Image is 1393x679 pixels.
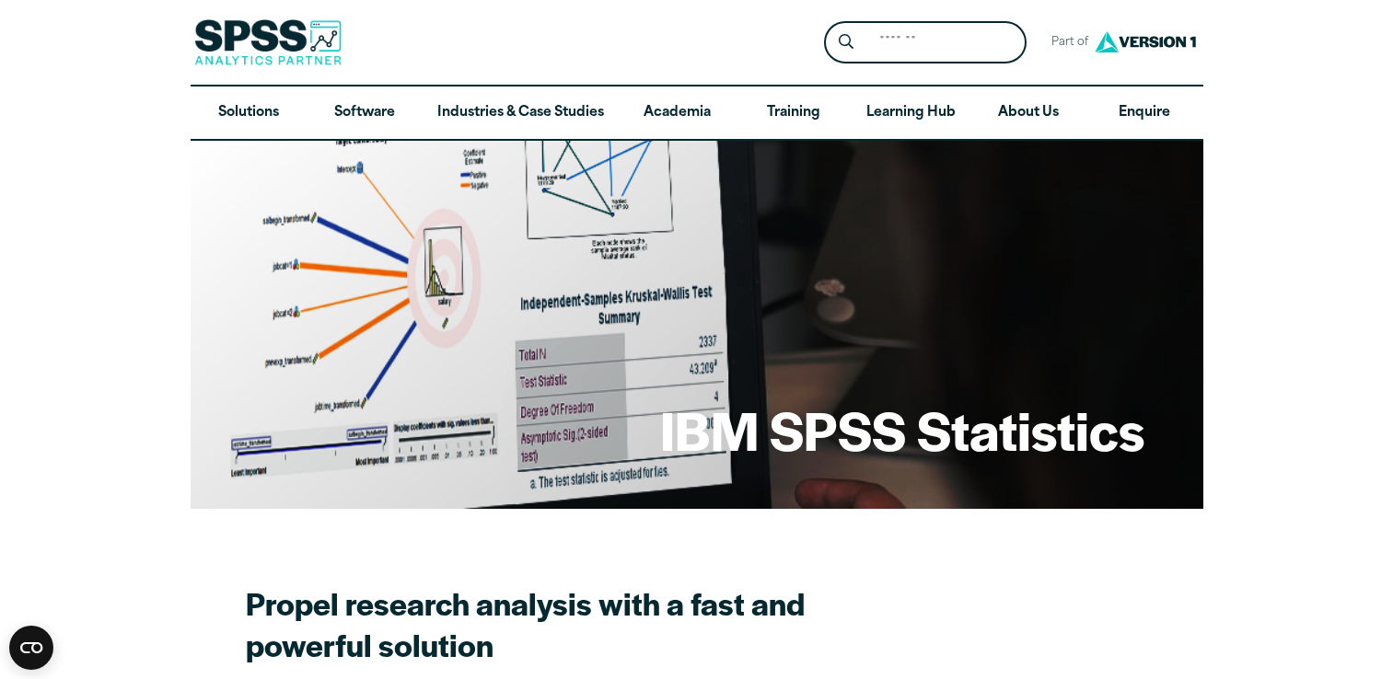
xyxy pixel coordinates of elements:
span: Part of [1041,29,1090,56]
img: SPSS Analytics Partner [194,19,342,65]
a: Enquire [1086,86,1202,140]
a: About Us [970,86,1086,140]
nav: Desktop version of site main menu [191,86,1203,140]
a: Learning Hub [852,86,970,140]
a: Academia [619,86,735,140]
h2: Propel research analysis with a fast and powerful solution [246,582,860,665]
form: Site Header Search Form [824,21,1027,64]
a: Software [307,86,423,140]
a: Solutions [191,86,307,140]
h1: IBM SPSS Statistics [660,394,1144,466]
a: Training [735,86,851,140]
img: Version1 Logo [1090,25,1201,59]
button: Search magnifying glass icon [829,26,863,60]
button: Open CMP widget [9,626,53,670]
a: Industries & Case Studies [423,86,619,140]
svg: Search magnifying glass icon [839,34,853,50]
